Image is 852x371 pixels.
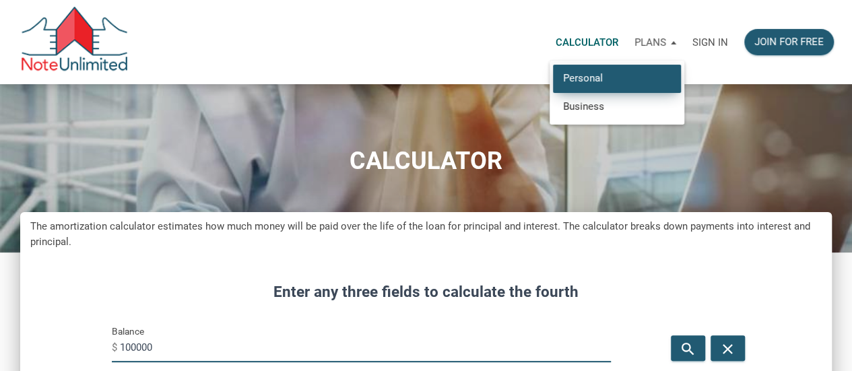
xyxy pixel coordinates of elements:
a: Calculator [548,21,626,63]
p: Sign in [692,36,728,48]
h4: Enter any three fields to calculate the fourth [112,281,741,304]
h1: CALCULATOR [10,147,842,175]
button: Plans [626,22,684,63]
i: close [720,341,736,358]
p: Calculator [556,36,618,48]
h5: The amortization calculator estimates how much money will be paid over the life of the loan for p... [30,219,822,250]
span: $ [112,337,120,358]
a: Join for free [736,21,842,63]
div: Join for free [754,34,824,50]
label: Balance [112,323,144,339]
a: Business [553,92,681,120]
p: Plans [634,36,666,48]
a: Sign in [684,21,736,63]
input: Balance [120,332,611,362]
a: Plans PersonalBusiness [626,21,684,63]
button: close [711,335,745,361]
button: Join for free [744,29,834,55]
button: search [671,335,705,361]
a: Personal [553,65,681,92]
i: search [680,341,696,358]
img: NoteUnlimited [20,7,129,77]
